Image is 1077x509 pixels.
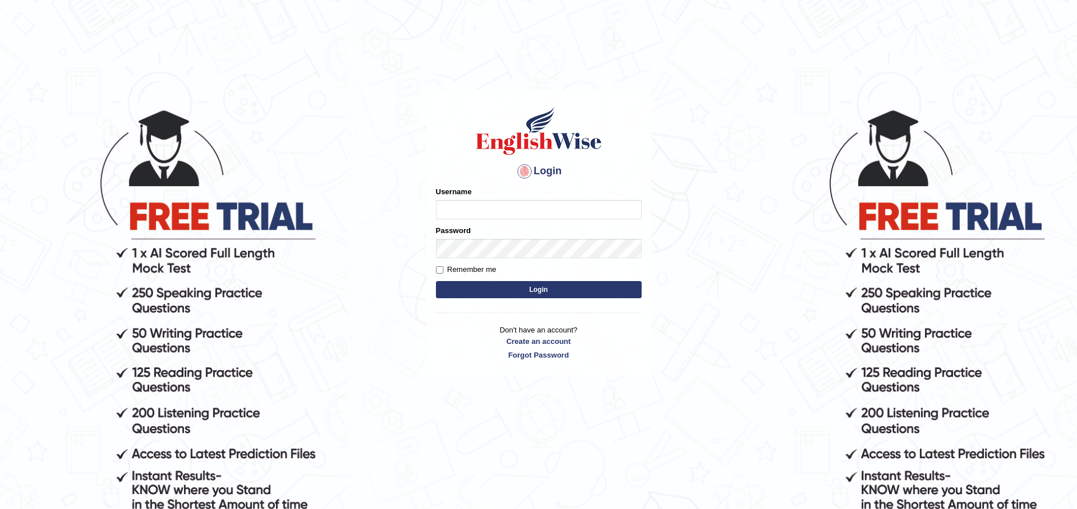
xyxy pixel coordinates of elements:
p: Don't have an account? [436,324,642,360]
label: Remember me [436,264,497,275]
label: Username [436,186,472,197]
a: Create an account [436,336,642,347]
h4: Login [436,162,642,181]
a: Forgot Password [436,350,642,360]
input: Remember me [436,266,443,274]
label: Password [436,225,471,236]
img: Logo of English Wise sign in for intelligent practice with AI [474,105,604,157]
button: Login [436,281,642,298]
